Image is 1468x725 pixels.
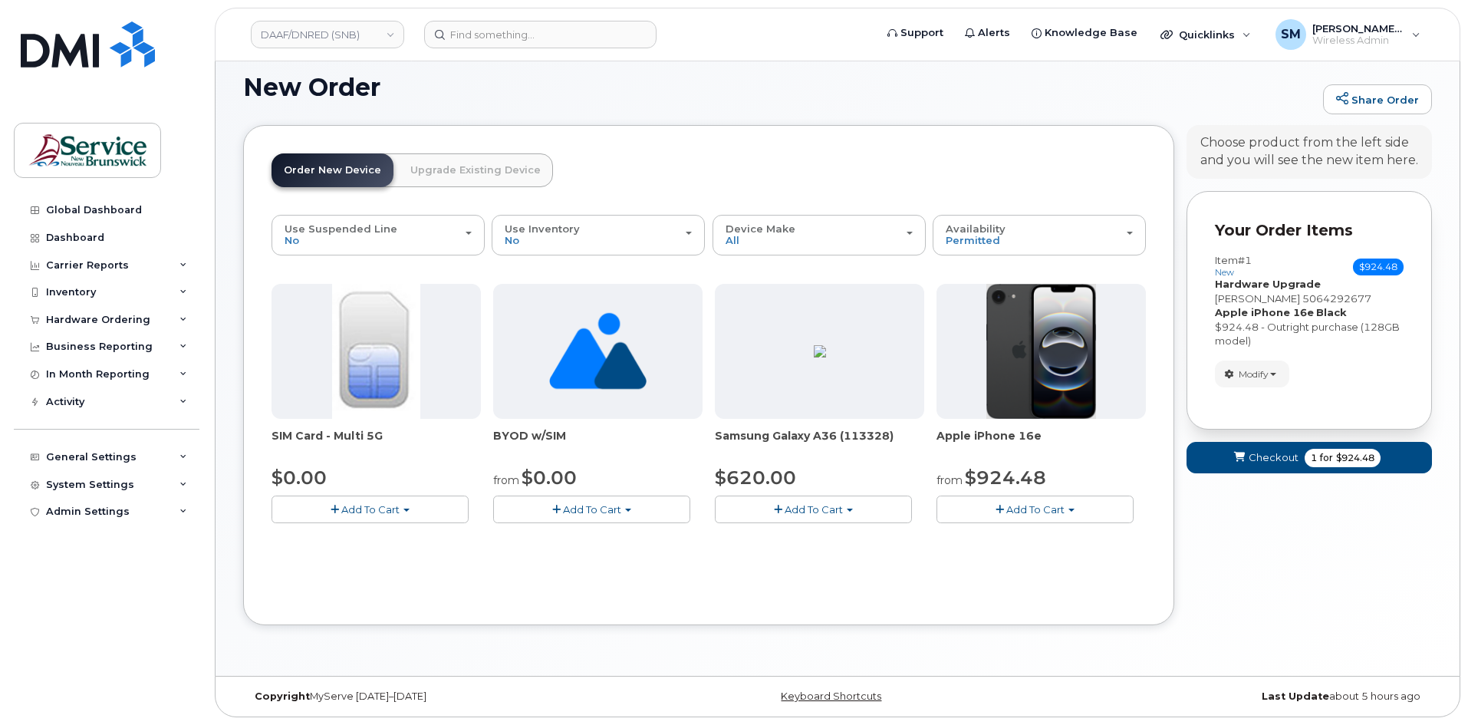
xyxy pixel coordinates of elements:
div: Samsung Galaxy A36 (113328) [715,428,924,459]
span: Add To Cart [1006,503,1065,516]
span: Add To Cart [785,503,843,516]
span: [PERSON_NAME] [1215,292,1300,305]
button: Use Suspended Line No [272,215,485,255]
span: $620.00 [715,466,796,489]
input: Find something... [424,21,657,48]
span: Add To Cart [341,503,400,516]
span: Use Inventory [505,222,580,235]
span: No [505,234,519,246]
button: Use Inventory No [492,215,705,255]
strong: Black [1316,306,1347,318]
div: Apple iPhone 16e [936,428,1146,459]
span: $924.48 [1336,451,1374,465]
a: Keyboard Shortcuts [781,690,881,702]
button: Modify [1215,361,1289,387]
strong: Apple iPhone 16e [1215,306,1314,318]
a: Upgrade Existing Device [398,153,553,187]
span: Add To Cart [563,503,621,516]
span: All [726,234,739,246]
strong: Hardware Upgrade [1215,278,1321,290]
span: 1 [1311,451,1317,465]
img: iphone16e.png [986,284,1097,419]
div: about 5 hours ago [1035,690,1432,703]
span: Availability [946,222,1006,235]
a: Order New Device [272,153,393,187]
small: from [493,473,519,487]
img: ED9FC9C2-4804-4D92-8A77-98887F1967E0.png [814,345,826,358]
img: 00D627D4-43E9-49B7-A367-2C99342E128C.jpg [332,284,420,419]
div: SIM Card - Multi 5G [272,428,481,459]
span: $0.00 [522,466,577,489]
span: $0.00 [272,466,327,489]
img: no_image_found-2caef05468ed5679b831cfe6fc140e25e0c280774317ffc20a367ab7fd17291e.png [549,284,647,419]
p: Your Order Items [1215,219,1404,242]
span: Use Suspended Line [285,222,397,235]
span: $924.48 [1353,259,1404,275]
span: 5064292677 [1302,292,1371,305]
strong: Copyright [255,690,310,702]
span: Checkout [1249,450,1298,465]
button: Add To Cart [715,496,912,522]
button: Add To Cart [272,496,469,522]
span: $924.48 [965,466,1046,489]
span: Wireless Admin [1312,35,1404,47]
h1: New Order [243,74,1315,101]
span: Device Make [726,222,795,235]
button: Add To Cart [936,496,1134,522]
small: new [1215,267,1234,278]
h3: Item [1215,255,1252,277]
button: Checkout 1 for $924.48 [1187,442,1432,473]
strong: Last Update [1262,690,1329,702]
div: Slattery, Matthew (SNB) [1265,19,1431,50]
span: for [1317,451,1336,465]
div: MyServe [DATE]–[DATE] [243,690,640,703]
div: BYOD w/SIM [493,428,703,459]
span: #1 [1238,254,1252,266]
a: Share Order [1323,84,1432,115]
div: $924.48 - Outright purchase (128GB model) [1215,320,1404,348]
a: DAAF/DNRED (SNB) [251,21,404,48]
button: Availability Permitted [933,215,1146,255]
span: Modify [1239,367,1269,381]
button: Add To Cart [493,496,690,522]
small: from [936,473,963,487]
span: Permitted [946,234,1000,246]
button: Device Make All [713,215,926,255]
div: Choose product from the left side and you will see the new item here. [1200,134,1418,170]
div: Quicklinks [1150,19,1262,50]
span: No [285,234,299,246]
